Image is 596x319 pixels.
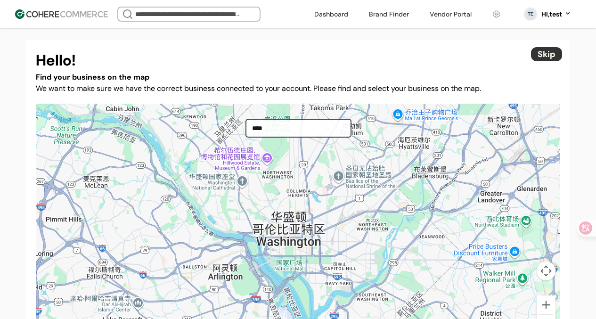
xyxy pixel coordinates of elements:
[36,72,560,83] div: Find your business on the map
[15,9,108,19] img: Cohere Logo
[541,9,562,19] div: Hi, test
[36,49,560,72] h1: Hello!
[537,295,555,314] button: 放大
[537,262,555,280] button: 地图镜头控件
[541,9,572,19] button: Hi,test
[531,47,562,61] button: Skip
[523,7,538,21] svg: 0 percent
[36,83,560,94] div: We want to make sure we have the correct business connected to your account. Please find and sele...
